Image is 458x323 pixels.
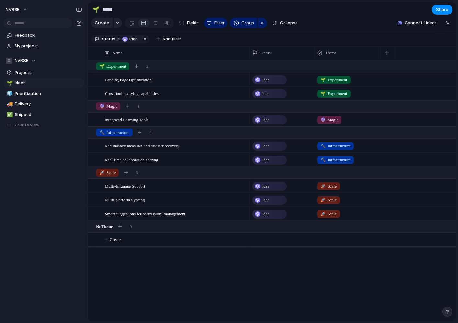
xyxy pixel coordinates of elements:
[15,32,82,38] span: Feedback
[405,20,436,26] span: Connect Linear
[320,77,347,83] span: Experiment
[92,5,99,14] div: 🌱
[320,144,326,148] span: 🔨
[3,41,84,51] a: My projects
[280,20,298,26] span: Collapse
[6,112,12,118] button: ✅
[320,197,337,203] span: Scale
[152,35,185,44] button: Add filter
[395,18,439,28] button: Connect Linear
[187,20,199,26] span: Fields
[260,50,271,56] span: Status
[105,156,158,163] span: Real-time collaboration scoring
[432,5,452,15] button: Share
[7,90,11,97] div: 🧊
[320,211,337,217] span: Scale
[99,64,105,69] span: 🌱
[6,80,12,86] button: 🌱
[325,50,337,56] span: Theme
[270,18,300,28] button: Collapse
[320,157,351,163] span: Infrastructure
[15,70,82,76] span: Projects
[230,18,257,28] button: Group
[117,36,120,42] span: is
[6,6,19,13] span: NVRSE
[320,157,326,162] span: 🔨
[150,129,152,136] span: 2
[320,198,326,202] span: 🚀
[137,103,140,110] span: 1
[105,90,159,97] span: Cross-tool querying capabilities
[262,211,269,217] span: Idea
[320,183,337,189] span: Scale
[112,50,122,56] span: Name
[15,112,82,118] span: Shipped
[129,36,139,42] span: Idea
[99,169,116,176] span: Scale
[262,183,269,189] span: Idea
[3,56,84,66] button: NVRSE
[105,196,145,203] span: Multi-platform Syncing
[15,122,39,128] span: Create view
[241,20,254,26] span: Group
[3,5,31,15] button: NVRSE
[99,63,126,70] span: Experiment
[99,129,129,136] span: Infrastructure
[3,110,84,120] a: ✅Shipped
[105,116,149,123] span: Integrated Learning Tools
[262,91,269,97] span: Idea
[320,211,326,216] span: 🚀
[3,120,84,130] button: Create view
[7,111,11,118] div: ✅
[436,6,448,13] span: Share
[6,91,12,97] button: 🧊
[105,142,179,149] span: Redundancy measures and disaster recovery
[110,236,121,243] span: Create
[95,20,109,26] span: Create
[7,101,11,108] div: 🚚
[6,101,12,107] button: 🚚
[320,117,338,123] span: Magic
[162,36,181,42] span: Add filter
[214,20,225,26] span: Filter
[96,223,113,230] span: No Theme
[320,117,326,122] span: 🔮
[262,157,269,163] span: Idea
[102,36,115,42] span: Status
[204,18,227,28] button: Filter
[105,76,151,83] span: Landing Page Optimization
[262,117,269,123] span: Idea
[99,104,105,109] span: 🔮
[7,80,11,87] div: 🌱
[91,5,101,15] button: 🌱
[262,143,269,149] span: Idea
[136,169,138,176] span: 3
[262,197,269,203] span: Idea
[262,77,269,83] span: Idea
[320,77,326,82] span: 🌱
[15,80,82,86] span: Ideas
[15,101,82,107] span: Delivery
[15,91,82,97] span: Prioritization
[99,103,117,110] span: Magic
[120,36,141,43] button: Idea
[3,89,84,99] a: 🧊Prioritization
[3,99,84,109] a: 🚚Delivery
[130,223,132,230] span: 0
[320,184,326,188] span: 🚀
[3,30,84,40] a: Feedback
[320,91,326,96] span: 🌱
[91,18,113,28] button: Create
[3,68,84,78] a: Projects
[15,43,82,49] span: My projects
[146,63,149,70] span: 2
[3,78,84,88] a: 🌱Ideas
[320,143,351,149] span: Infrastructure
[177,18,201,28] button: Fields
[99,130,105,135] span: 🔨
[15,58,28,64] span: NVRSE
[115,36,121,43] button: is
